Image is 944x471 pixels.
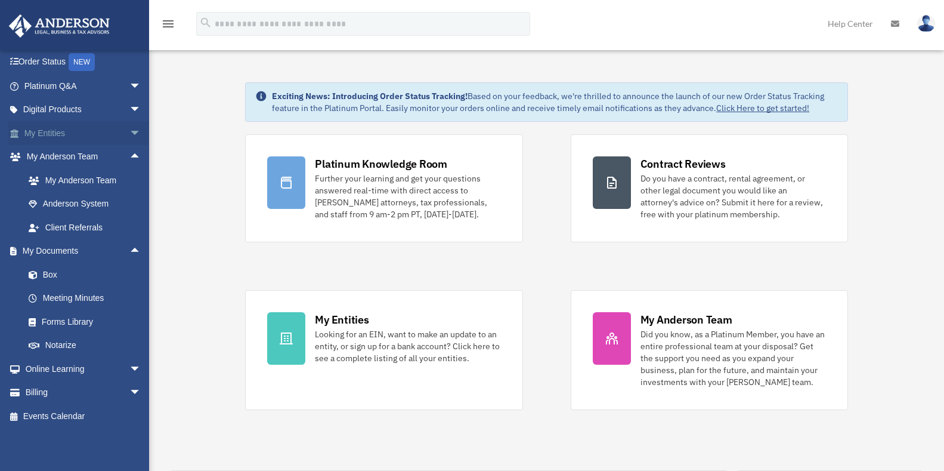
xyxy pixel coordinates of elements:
[8,404,159,428] a: Events Calendar
[17,263,159,287] a: Box
[571,134,848,242] a: Contract Reviews Do you have a contract, rental agreement, or other legal document you would like...
[640,156,726,171] div: Contract Reviews
[245,134,522,242] a: Platinum Knowledge Room Further your learning and get your questions answered real-time with dire...
[272,91,468,101] strong: Exciting News: Introducing Order Status Tracking!
[5,14,113,38] img: Anderson Advisors Platinum Portal
[17,216,159,239] a: Client Referrals
[8,74,159,98] a: Platinum Q&Aarrow_drop_down
[161,21,175,31] a: menu
[640,312,732,327] div: My Anderson Team
[8,50,159,75] a: Order StatusNEW
[8,121,159,145] a: My Entitiesarrow_drop_down
[129,74,153,98] span: arrow_drop_down
[161,17,175,31] i: menu
[315,328,500,364] div: Looking for an EIN, want to make an update to an entity, or sign up for a bank account? Click her...
[17,287,159,310] a: Meeting Minutes
[8,239,159,263] a: My Documentsarrow_drop_up
[129,357,153,381] span: arrow_drop_down
[129,98,153,122] span: arrow_drop_down
[315,156,447,171] div: Platinum Knowledge Room
[129,121,153,146] span: arrow_drop_down
[571,290,848,410] a: My Anderson Team Did you know, as a Platinum Member, you have an entire professional team at your...
[640,173,826,220] div: Do you have a contract, rental agreement, or other legal document you would like an attorney's ad...
[17,192,159,216] a: Anderson System
[8,381,159,405] a: Billingarrow_drop_down
[129,239,153,264] span: arrow_drop_up
[315,312,369,327] div: My Entities
[17,168,159,192] a: My Anderson Team
[8,145,159,169] a: My Anderson Teamarrow_drop_up
[640,328,826,388] div: Did you know, as a Platinum Member, you have an entire professional team at your disposal? Get th...
[917,15,935,32] img: User Pic
[17,310,159,334] a: Forms Library
[8,98,159,122] a: Digital Productsarrow_drop_down
[129,145,153,170] span: arrow_drop_up
[716,103,809,113] a: Click Here to get started!
[199,16,212,29] i: search
[272,90,837,114] div: Based on your feedback, we're thrilled to announce the launch of our new Order Status Tracking fe...
[69,53,95,71] div: NEW
[8,357,159,381] a: Online Learningarrow_drop_down
[315,173,500,220] div: Further your learning and get your questions answered real-time with direct access to [PERSON_NAM...
[245,290,522,410] a: My Entities Looking for an EIN, want to make an update to an entity, or sign up for a bank accoun...
[17,334,159,358] a: Notarize
[129,381,153,405] span: arrow_drop_down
